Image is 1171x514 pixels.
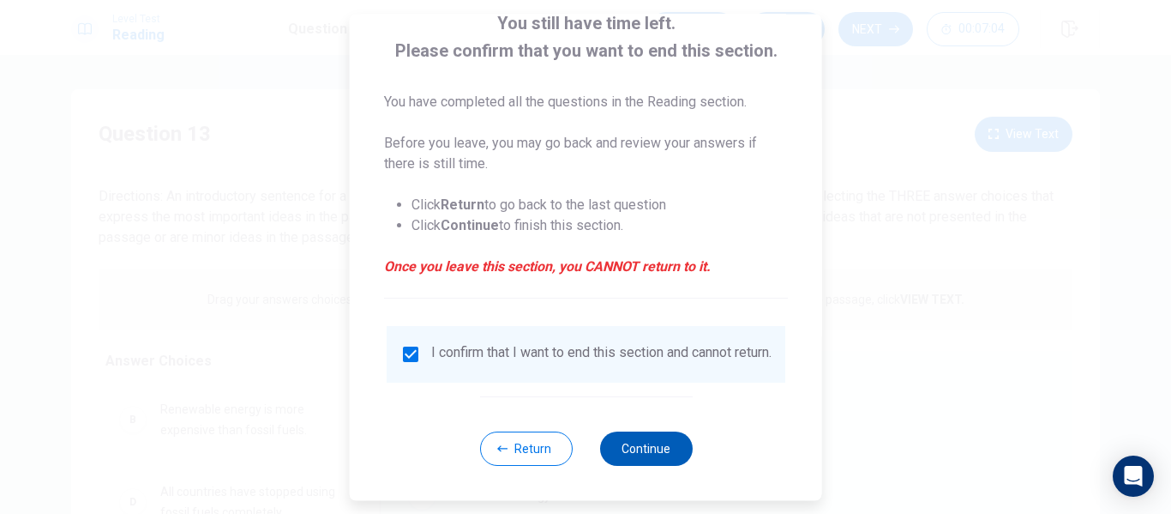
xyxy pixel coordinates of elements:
button: Return [479,432,572,466]
div: Open Intercom Messenger [1113,456,1154,497]
p: Before you leave, you may go back and review your answers if there is still time. [384,133,788,174]
p: You have completed all the questions in the Reading section. [384,92,788,112]
em: Once you leave this section, you CANNOT return to it. [384,257,788,277]
span: You still have time left. Please confirm that you want to end this section. [384,9,788,64]
strong: Return [441,197,484,213]
strong: Continue [441,217,499,233]
div: I confirm that I want to end this section and cannot return. [431,344,772,365]
button: Continue [599,432,692,466]
li: Click to finish this section. [411,215,788,236]
li: Click to go back to the last question [411,195,788,215]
